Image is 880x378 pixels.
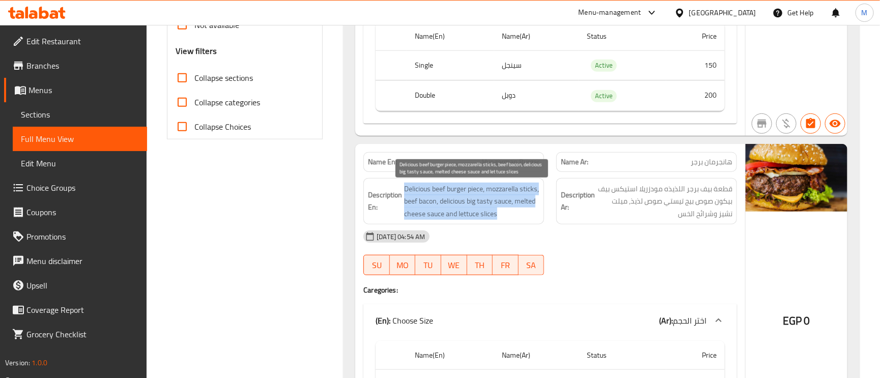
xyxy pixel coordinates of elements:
span: Collapse sections [194,72,253,84]
span: Edit Menu [21,157,139,169]
span: [DATE] 04:54 AM [373,232,429,242]
a: Coverage Report [4,298,147,322]
span: Promotions [26,230,139,243]
span: Sections [21,108,139,121]
span: FR [497,258,515,273]
span: Delicious beef burger piece, mozzarella sticks, beef bacon, delicious big tasty sauce, melted che... [404,183,540,220]
span: Choice Groups [26,182,139,194]
th: Name(En) [407,22,494,51]
a: Choice Groups [4,176,147,200]
span: Branches [26,60,139,72]
a: Full Menu View [13,127,147,151]
span: Upsell [26,279,139,292]
div: Menu-management [579,7,641,19]
button: FR [493,255,519,275]
span: Grocery Checklist [26,328,139,340]
th: Single [407,50,494,80]
span: Hungerman Burger [482,157,540,167]
button: TH [467,255,493,275]
th: Price [666,341,725,370]
span: Active [591,60,617,71]
td: دوبل [494,81,579,111]
p: Choose Size [376,314,433,327]
span: M [862,7,868,18]
button: Has choices [801,113,821,134]
td: 200 [666,81,725,111]
a: Menus [4,78,147,102]
img: %D9%87%D8%A7%D9%86%D8%AC%D8%B1_%D9%85%D8%A7%D9%86_%D8%A8%D8%B1%D8%AC%D8%B1638957659439243727.jpg [746,144,847,212]
h4: Caregories: [363,285,737,295]
button: SU [363,255,389,275]
span: Active [591,90,617,102]
th: Name(Ar) [494,22,579,51]
span: هانجرمان برجر [691,157,732,167]
div: (En): Choose Size(Ar):اختر الحجم [363,304,737,337]
strong: Description Ar: [561,189,595,214]
a: Menu disclaimer [4,249,147,273]
span: Collapse Choices [194,121,251,133]
strong: Name En: [368,157,397,167]
th: Status [579,22,666,51]
span: WE [445,258,463,273]
span: Menu disclaimer [26,255,139,267]
th: Price [666,22,725,51]
button: TU [415,255,441,275]
span: EGP [783,311,802,331]
button: WE [441,255,467,275]
a: Edit Menu [13,151,147,176]
table: choices table [376,22,725,111]
div: [GEOGRAPHIC_DATA] [689,7,756,18]
span: Menus [29,84,139,96]
th: Name(En) [407,341,494,370]
span: Not available [194,19,239,31]
span: Collapse categories [194,96,260,108]
span: TU [419,258,437,273]
h3: View filters [176,45,217,57]
a: Coupons [4,200,147,224]
td: سينجل [494,50,579,80]
a: Grocery Checklist [4,322,147,346]
a: Promotions [4,224,147,249]
span: Coverage Report [26,304,139,316]
span: Full Menu View [21,133,139,145]
th: Status [579,341,666,370]
th: Name(Ar) [494,341,579,370]
span: SU [368,258,385,273]
span: 0 [804,311,810,331]
span: TH [471,258,489,273]
span: 1.0.0 [32,356,47,369]
span: قطعة بيف برجر اللذيذه مودزريلا استيكس بيف بيكون صوص بيج تيستي صوص لذيذ, ميلت تشيز وشرائح الخس [597,183,732,220]
a: Sections [13,102,147,127]
span: Coupons [26,206,139,218]
b: (En): [376,313,390,328]
b: (Ar): [659,313,673,328]
button: Purchased item [776,113,797,134]
span: Version: [5,356,30,369]
span: MO [394,258,412,273]
strong: Name Ar: [561,157,588,167]
th: Double [407,81,494,111]
a: Upsell [4,273,147,298]
strong: Description En: [368,189,402,214]
a: Branches [4,53,147,78]
button: SA [519,255,545,275]
div: Active [591,60,617,72]
button: Available [825,113,845,134]
span: SA [523,258,541,273]
span: اختر الحجم [673,313,706,328]
span: Edit Restaurant [26,35,139,47]
button: MO [390,255,416,275]
a: Edit Restaurant [4,29,147,53]
button: Not branch specific item [752,113,772,134]
td: 150 [666,50,725,80]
